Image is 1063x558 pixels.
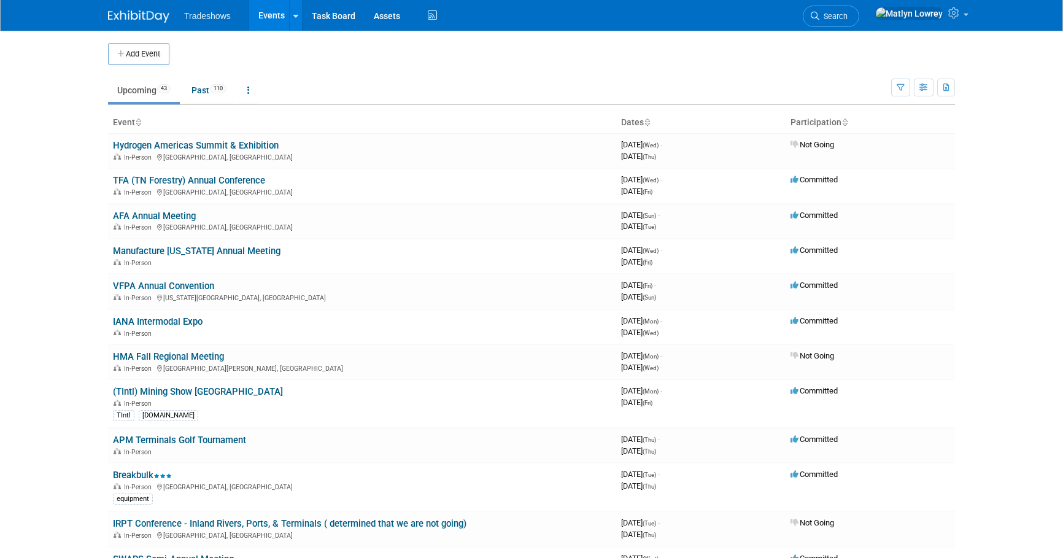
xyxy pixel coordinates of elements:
span: [DATE] [621,363,659,372]
span: Committed [790,281,838,290]
a: Upcoming43 [108,79,180,102]
span: Not Going [790,140,834,149]
img: ExhibitDay [108,10,169,23]
a: Sort by Start Date [644,117,650,127]
span: - [654,281,656,290]
span: In-Person [124,400,155,408]
a: Sort by Participation Type [841,117,848,127]
span: In-Person [124,330,155,338]
div: [GEOGRAPHIC_DATA], [GEOGRAPHIC_DATA] [113,187,611,196]
img: In-Person Event [114,330,121,336]
span: (Wed) [643,330,659,336]
span: [DATE] [621,351,662,360]
img: In-Person Event [114,483,121,489]
span: (Mon) [643,353,659,360]
a: AFA Annual Meeting [113,211,196,222]
a: (TIntl) Mining Show [GEOGRAPHIC_DATA] [113,386,283,397]
span: (Fri) [643,400,652,406]
span: (Wed) [643,142,659,149]
span: (Wed) [643,365,659,371]
span: In-Person [124,259,155,267]
div: TIntl [113,410,134,421]
span: (Mon) [643,388,659,395]
span: [DATE] [621,292,656,301]
span: [DATE] [621,257,652,266]
th: Dates [616,112,786,133]
a: APM Terminals Golf Tournament [113,435,246,446]
span: [DATE] [621,530,656,539]
span: Committed [790,316,838,325]
span: (Mon) [643,318,659,325]
img: In-Person Event [114,294,121,300]
span: - [660,351,662,360]
a: Breakbulk [113,470,172,481]
span: - [658,211,660,220]
span: [DATE] [621,175,662,184]
div: [GEOGRAPHIC_DATA], [GEOGRAPHIC_DATA] [113,530,611,540]
span: Search [819,12,848,21]
span: [DATE] [621,446,656,455]
span: [DATE] [621,152,656,161]
span: [DATE] [621,328,659,337]
a: Search [803,6,859,27]
span: In-Person [124,448,155,456]
span: In-Person [124,188,155,196]
span: (Tue) [643,520,656,527]
span: (Fri) [643,282,652,289]
span: [DATE] [621,222,656,231]
img: In-Person Event [114,153,121,160]
img: In-Person Event [114,532,121,538]
span: [DATE] [621,435,660,444]
span: In-Person [124,223,155,231]
span: 43 [157,84,171,93]
a: Manufacture [US_STATE] Annual Meeting [113,246,280,257]
span: (Wed) [643,177,659,184]
span: - [660,175,662,184]
img: In-Person Event [114,188,121,195]
span: [DATE] [621,518,660,527]
div: [GEOGRAPHIC_DATA][PERSON_NAME], [GEOGRAPHIC_DATA] [113,363,611,373]
span: (Thu) [643,436,656,443]
span: [DATE] [621,281,656,290]
span: (Tue) [643,223,656,230]
span: (Fri) [643,259,652,266]
a: Hydrogen Americas Summit & Exhibition [113,140,279,151]
span: (Thu) [643,532,656,538]
span: [DATE] [621,470,660,479]
span: (Thu) [643,483,656,490]
img: In-Person Event [114,400,121,406]
span: In-Person [124,294,155,302]
span: In-Person [124,365,155,373]
div: [US_STATE][GEOGRAPHIC_DATA], [GEOGRAPHIC_DATA] [113,292,611,302]
div: [DOMAIN_NAME] [139,410,198,421]
span: Tradeshows [184,11,231,21]
img: In-Person Event [114,365,121,371]
span: [DATE] [621,187,652,196]
span: - [660,316,662,325]
button: Add Event [108,43,169,65]
a: TFA (TN Forestry) Annual Conference [113,175,265,186]
span: - [660,386,662,395]
span: Not Going [790,518,834,527]
img: Matlyn Lowrey [875,7,943,20]
span: [DATE] [621,140,662,149]
span: (Wed) [643,247,659,254]
span: Committed [790,175,838,184]
span: Committed [790,435,838,444]
span: Committed [790,211,838,220]
span: - [658,518,660,527]
div: [GEOGRAPHIC_DATA], [GEOGRAPHIC_DATA] [113,152,611,161]
span: - [660,140,662,149]
a: HMA Fall Regional Meeting [113,351,224,362]
div: [GEOGRAPHIC_DATA], [GEOGRAPHIC_DATA] [113,222,611,231]
span: In-Person [124,532,155,540]
span: In-Person [124,153,155,161]
span: Committed [790,246,838,255]
span: [DATE] [621,398,652,407]
img: In-Person Event [114,448,121,454]
th: Participation [786,112,955,133]
img: In-Person Event [114,223,121,230]
th: Event [108,112,616,133]
span: - [658,470,660,479]
span: [DATE] [621,246,662,255]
